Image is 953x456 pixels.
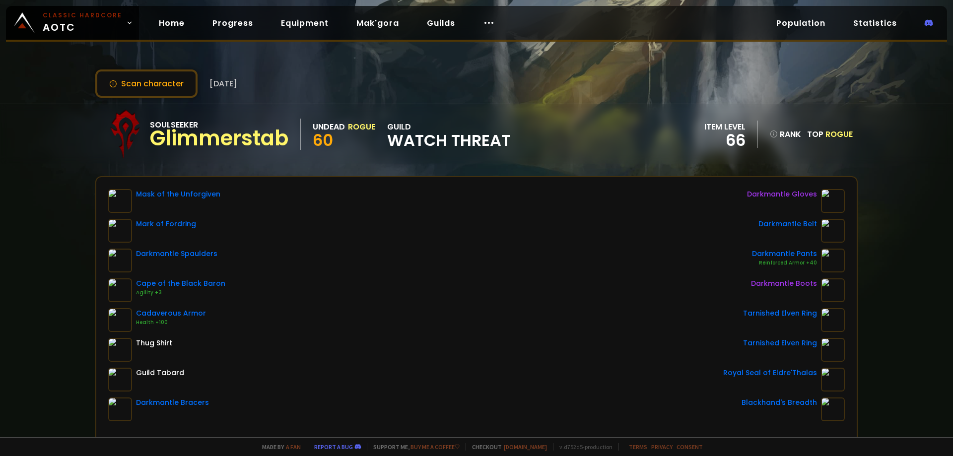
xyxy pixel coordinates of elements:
img: item-22002 [821,219,845,243]
img: item-22008 [108,249,132,272]
a: Mak'gora [348,13,407,33]
div: Royal Seal of Eldre'Thalas [723,368,817,378]
div: item level [704,121,746,133]
img: item-18500 [821,308,845,332]
div: Cadaverous Armor [136,308,206,319]
img: item-13965 [821,397,845,421]
a: Buy me a coffee [410,443,460,451]
a: Progress [204,13,261,33]
div: Rogue [348,121,375,133]
img: item-14637 [108,308,132,332]
div: Mark of Fordring [136,219,196,229]
div: Mask of the Unforgiven [136,189,220,199]
img: item-2105 [108,338,132,362]
a: Population [768,13,833,33]
div: Agility +3 [136,289,225,297]
img: item-13340 [108,278,132,302]
div: Undead [313,121,345,133]
small: Classic Hardcore [43,11,122,20]
div: Cape of the Black Baron [136,278,225,289]
a: a fan [286,443,301,451]
span: 60 [313,129,333,151]
div: Darkmantle Boots [751,278,817,289]
img: item-22006 [821,189,845,213]
div: Darkmantle Spaulders [136,249,217,259]
div: Health +100 [136,319,206,326]
img: item-22007 [821,249,845,272]
button: Scan character [95,69,198,98]
img: item-18500 [821,338,845,362]
div: Tarnished Elven Ring [743,338,817,348]
div: Guild Tabard [136,368,184,378]
img: item-15411 [108,219,132,243]
a: Home [151,13,193,33]
div: Thug Shirt [136,338,172,348]
span: Checkout [466,443,547,451]
div: guild [387,121,510,148]
div: Darkmantle Pants [752,249,817,259]
a: Classic HardcoreAOTC [6,6,139,40]
a: Privacy [651,443,673,451]
div: rank [770,128,801,140]
span: Made by [256,443,301,451]
div: Tarnished Elven Ring [743,308,817,319]
span: AOTC [43,11,122,35]
span: Support me, [367,443,460,451]
a: Equipment [273,13,337,33]
a: Report a bug [314,443,353,451]
img: item-5976 [108,368,132,391]
span: Rogue [825,129,853,140]
div: Top [807,128,853,140]
a: Terms [629,443,647,451]
span: [DATE] [209,77,237,90]
a: [DOMAIN_NAME] [504,443,547,451]
div: 66 [704,133,746,148]
img: item-18465 [821,368,845,391]
span: v. d752d5 - production [553,443,613,451]
div: Blackhand's Breadth [742,397,817,408]
img: item-22003 [821,278,845,302]
div: Reinforced Armor +40 [752,259,817,267]
span: Watch Threat [387,133,510,148]
a: Statistics [845,13,905,33]
a: Consent [677,443,703,451]
div: Darkmantle Belt [758,219,817,229]
img: item-13404 [108,189,132,213]
a: Guilds [419,13,463,33]
div: Soulseeker [150,119,288,131]
div: Darkmantle Bracers [136,397,209,408]
div: Glimmerstab [150,131,288,146]
div: Darkmantle Gloves [747,189,817,199]
img: item-22004 [108,397,132,421]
